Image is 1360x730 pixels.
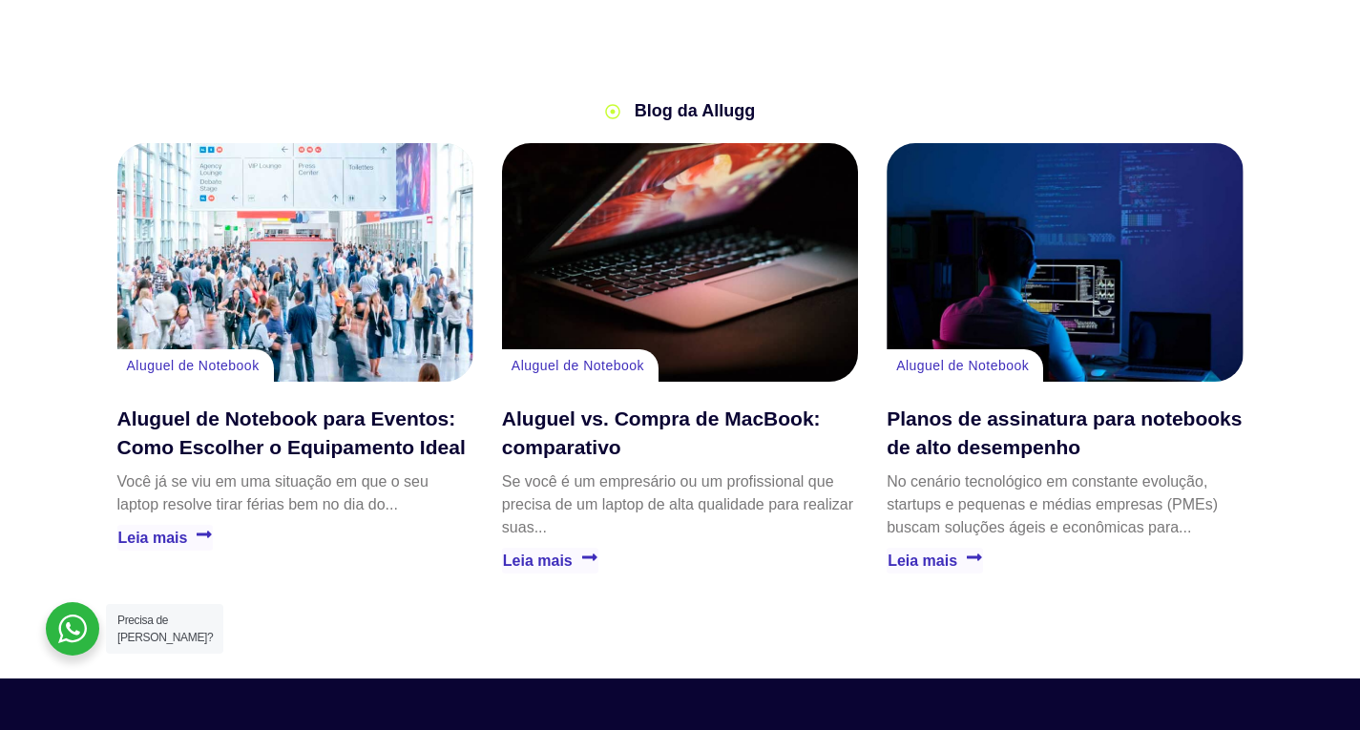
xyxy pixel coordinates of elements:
[117,407,466,457] a: Aluguel de Notebook para Eventos: Como Escolher o Equipamento Ideal
[512,358,644,373] a: Aluguel de Notebook
[502,470,858,539] p: Se você é um empresário ou um profissional que precisa de um laptop de alta qualidade para realiz...
[887,143,1243,382] a: Planos de assinatura para notebooks de alto desempenho
[896,358,1029,373] a: Aluguel de Notebook
[887,470,1243,539] p: No cenário tecnológico em constante evolução, startups e pequenas e médias empresas (PMEs) buscam...
[887,548,983,574] a: Leia mais
[1265,638,1360,730] div: Widget de chat
[127,358,260,373] a: Aluguel de Notebook
[117,525,214,551] a: Leia mais
[502,143,858,382] a: Aluguel vs. Compra de MacBook: comparativo
[630,98,755,124] span: Blog da Allugg
[887,407,1242,457] a: Planos de assinatura para notebooks de alto desempenho
[117,470,473,516] p: Você já se viu em uma situação em que o seu laptop resolve tirar férias bem no dia do...
[117,614,213,644] span: Precisa de [PERSON_NAME]?
[502,407,821,457] a: Aluguel vs. Compra de MacBook: comparativo
[502,548,598,574] a: Leia mais
[1265,638,1360,730] iframe: Chat Widget
[117,143,473,382] a: Aluguel de Notebook para Eventos: Como Escolher o Equipamento Ideal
